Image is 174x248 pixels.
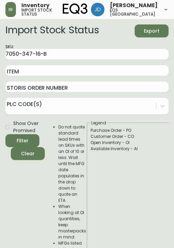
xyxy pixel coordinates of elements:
li: When looking at OI quantities, keep masterpacks in mind. [58,203,86,240]
h2: Import Stock Status [5,24,99,37]
div: Filter [17,137,28,145]
div: Purchase Order - PO [91,127,168,134]
button: Clear [11,147,45,160]
button: Filter [5,134,39,147]
span: Clear [16,149,39,158]
img: logo [63,3,88,14]
span: [PERSON_NAME] [110,3,158,8]
div: Customer Order - CO [91,134,168,140]
span: Inventory [21,3,50,8]
h5: import stock status [21,8,54,16]
div: Available Inventory - AI [91,146,168,152]
span: Show Over Promised [13,120,39,134]
img: 7c567ac048721f22e158fd313f7f0981 [91,3,104,16]
legend: Legend [91,120,107,126]
span: Export [140,27,163,35]
li: Do not quote standard lead times on SKUs with an OI of 10 or less. Wait until the MFG date popula... [58,124,86,203]
h5: eq3 [GEOGRAPHIC_DATA] [110,8,158,16]
button: Export [135,24,169,37]
div: Open Inventory - OI [91,140,168,146]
